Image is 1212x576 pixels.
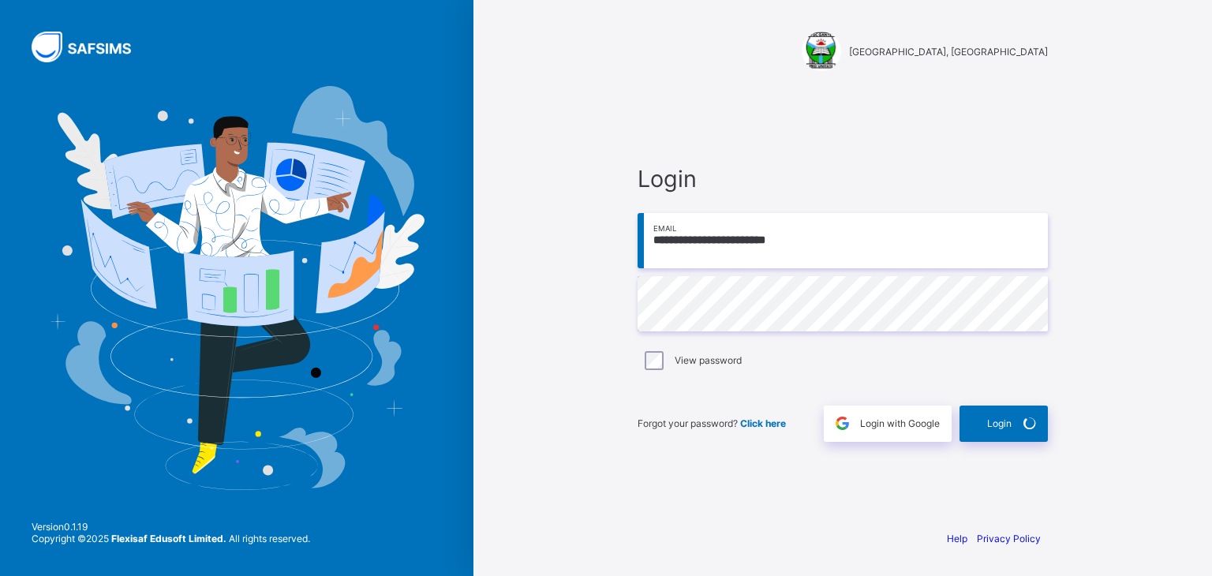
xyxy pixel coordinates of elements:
[32,533,310,544] span: Copyright © 2025 All rights reserved.
[638,417,786,429] span: Forgot your password?
[947,533,967,544] a: Help
[860,417,940,429] span: Login with Google
[638,165,1048,193] span: Login
[833,414,851,432] img: google.396cfc9801f0270233282035f929180a.svg
[32,32,150,62] img: SAFSIMS Logo
[49,86,425,490] img: Hero Image
[32,521,310,533] span: Version 0.1.19
[987,417,1012,429] span: Login
[977,533,1041,544] a: Privacy Policy
[740,417,786,429] a: Click here
[111,533,226,544] strong: Flexisaf Edusoft Limited.
[849,46,1048,58] span: [GEOGRAPHIC_DATA], [GEOGRAPHIC_DATA]
[675,354,742,366] label: View password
